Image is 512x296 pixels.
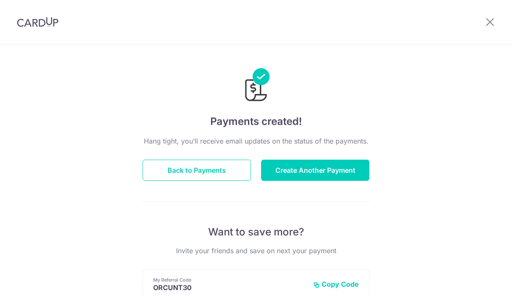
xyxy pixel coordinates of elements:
img: CardUp [17,17,58,27]
img: Payments [242,68,270,104]
p: Hang tight, you’ll receive email updates on the status of the payments. [143,136,369,146]
button: Copy Code [313,280,359,288]
h4: Payments created! [143,114,369,129]
button: Create Another Payment [261,160,369,181]
p: My Referral Code [153,277,306,283]
button: Back to Payments [143,160,251,181]
p: Want to save more? [143,225,369,239]
p: Invite your friends and save on next your payment [143,246,369,256]
p: ORCUNT30 [153,283,306,292]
